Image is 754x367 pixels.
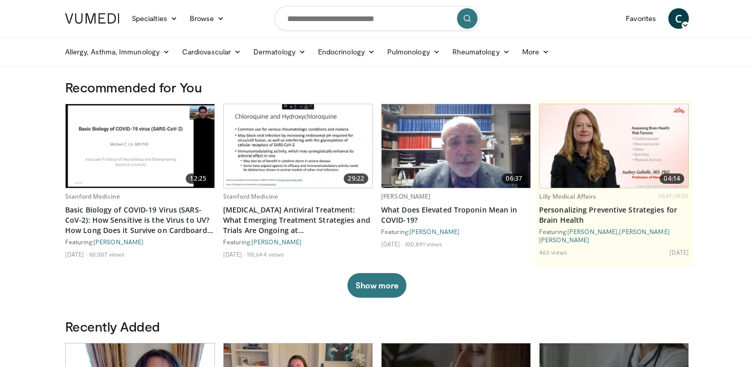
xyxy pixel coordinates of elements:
span: 29:22 [344,173,368,184]
a: Rheumatology [446,42,516,62]
a: 29:22 [224,104,372,188]
a: Cardiovascular [176,42,247,62]
a: [MEDICAL_DATA] Antiviral Treatment: What Emerging Treatment Strategies and Trials Are Ongoing at ... [223,205,373,236]
img: e1ef609c-e6f9-4a06-a5f9-e4860df13421.620x360_q85_upscale.jpg [66,104,214,188]
a: Browse [184,8,231,29]
a: More [516,42,555,62]
li: 161,007 views [89,250,125,258]
a: What Does Elevated Troponin Mean in COVID-19? [381,205,531,225]
input: Search topics, interventions [274,6,480,31]
span: 04:14 [660,173,684,184]
span: FEATURED [659,192,689,200]
span: 06:37 [502,173,526,184]
a: 04:14 [540,104,688,188]
a: 12:25 [66,104,214,188]
img: c3be7821-a0a3-4187-927a-3bb177bd76b4.png.620x360_q85_upscale.jpg [540,104,688,188]
li: 100,891 views [405,240,442,248]
span: 12:25 [186,173,210,184]
h3: Recommended for You [65,79,689,95]
a: Stanford Medicine [223,192,278,201]
a: Basic Biology of COVID-19 Virus (SARS-CoV-2): How Sensitive is the Virus to UV? How Long Does it ... [65,205,215,236]
a: Personalizing Preventive Strategies for Brain Health [539,205,689,225]
a: Endocrinology [312,42,381,62]
a: [PERSON_NAME] [381,192,431,201]
button: Show more [347,273,406,298]
a: [PERSON_NAME] [251,238,302,245]
li: [DATE] [669,248,689,256]
img: 98daf78a-1d22-4ebe-927e-10afe95ffd94.620x360_q85_upscale.jpg [382,104,530,188]
a: [PERSON_NAME] [93,238,144,245]
a: Pulmonology [381,42,446,62]
a: Allergy, Asthma, Immunology [59,42,176,62]
a: [PERSON_NAME] [409,228,460,235]
a: Stanford Medicine [65,192,120,201]
a: Dermatology [247,42,312,62]
img: f07580cd-e9a1-40f8-9fb1-f14d1a9704d8.620x360_q85_upscale.jpg [224,104,372,188]
div: Featuring: [223,238,373,246]
a: Favorites [620,8,662,29]
h3: Recently Added [65,318,689,335]
img: VuMedi Logo [65,13,120,24]
li: [DATE] [223,250,245,258]
li: 463 views [539,248,567,256]
a: Lilly Medical Affairs [539,192,597,201]
div: Featuring: [381,227,531,236]
li: 110,644 views [247,250,284,258]
a: [PERSON_NAME] [567,228,618,235]
li: [DATE] [65,250,87,258]
a: C [668,8,689,29]
a: 06:37 [382,104,530,188]
a: [PERSON_NAME] [PERSON_NAME] [539,228,670,243]
div: Featuring: [65,238,215,246]
li: [DATE] [381,240,403,248]
a: Specialties [126,8,184,29]
div: Featuring: , [539,227,689,244]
